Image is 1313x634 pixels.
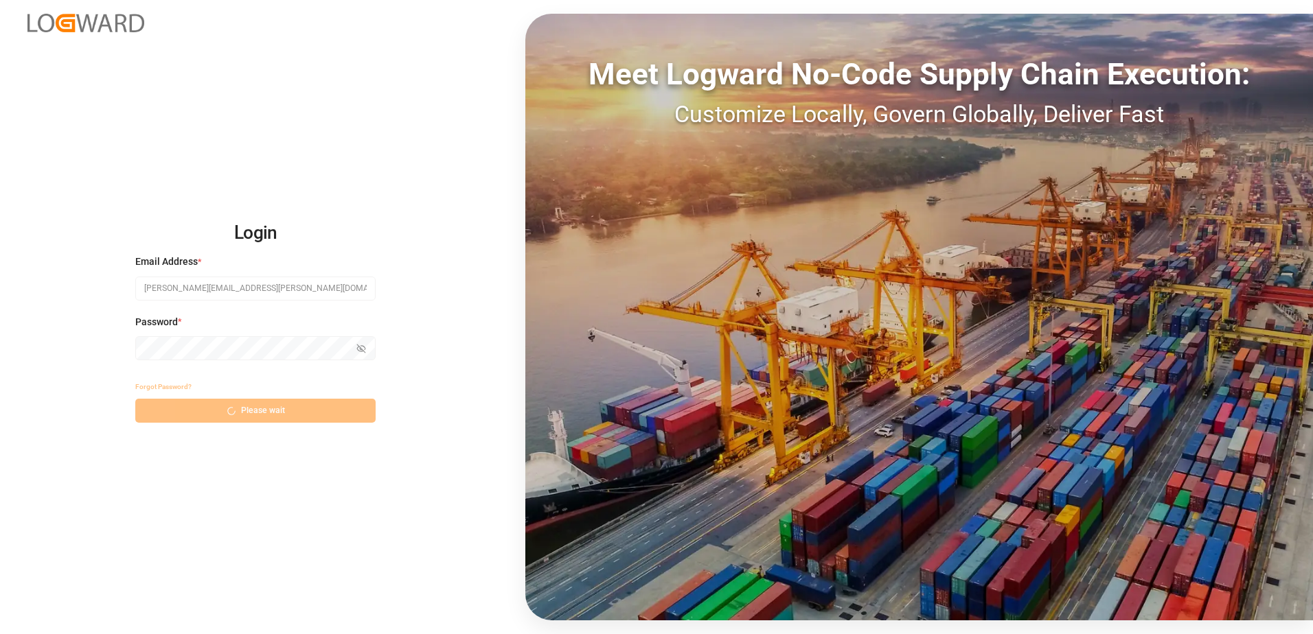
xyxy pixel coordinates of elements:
img: Logward_new_orange.png [27,14,144,32]
div: Meet Logward No-Code Supply Chain Execution: [525,51,1313,97]
input: Enter your email [135,277,376,301]
span: Password [135,315,178,329]
div: Customize Locally, Govern Globally, Deliver Fast [525,97,1313,132]
span: Email Address [135,255,198,269]
h2: Login [135,211,376,255]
